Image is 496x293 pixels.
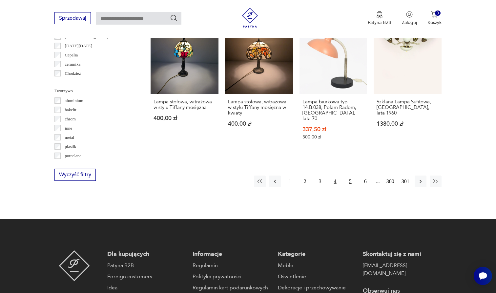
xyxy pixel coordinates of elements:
[278,273,357,281] a: Oświetlenie
[278,250,357,258] p: Kategorie
[54,16,91,21] a: Sprzedawaj
[154,115,216,121] p: 400,00 zł
[427,11,442,26] button: 0Koszyk
[377,121,439,127] p: 1380,00 zł
[228,99,290,116] h3: Lampa stołowa, witrażowa w stylu Tiffany mosiężna w kwiaty
[368,19,391,26] p: Patyna B2B
[427,19,442,26] p: Koszyk
[406,11,413,18] img: Ikonka użytkownika
[240,8,260,28] img: Patyna - sklep z meblami i dekoracjami vintage
[363,262,442,277] a: [EMAIL_ADDRESS][DOMAIN_NAME]
[151,26,218,153] a: Lampa stołowa, witrażowa w stylu Tiffany mosiężnaLampa stołowa, witrażowa w stylu Tiffany mosiężn...
[65,161,78,169] p: porcelit
[314,176,326,187] button: 3
[193,284,271,292] a: Regulamin kart podarunkowych
[54,87,135,94] p: Tworzywo
[65,79,81,86] p: Ćmielów
[384,176,396,187] button: 300
[300,26,367,153] a: SaleLampa biurkowa typ 14.B.038, Polam Radom, Polska, lata 70.Lampa biurkowa typ 14.B.038, Polam ...
[107,273,186,281] a: Foreign customers
[344,176,356,187] button: 5
[360,176,371,187] button: 6
[278,284,357,292] a: Dekoracje i przechowywanie
[65,106,76,114] p: bakelit
[65,125,72,132] p: inne
[107,284,186,292] a: Idea
[65,42,93,50] p: [DATE][DATE]
[65,134,74,141] p: metal
[431,11,438,18] img: Ikona koszyka
[65,61,81,68] p: ceramika
[474,267,492,285] iframe: Smartsupp widget button
[107,262,186,269] a: Patyna B2B
[302,99,364,121] h3: Lampa biurkowa typ 14.B.038, Polam Radom, [GEOGRAPHIC_DATA], lata 70.
[299,176,311,187] button: 2
[402,11,417,26] button: Zaloguj
[65,52,78,59] p: Cepelia
[228,121,290,127] p: 400,00 zł
[368,11,391,26] button: Patyna B2B
[435,10,441,16] div: 0
[65,152,82,159] p: porcelana
[170,14,178,22] button: Szukaj
[225,26,293,153] a: Lampa stołowa, witrażowa w stylu Tiffany mosiężna w kwiatyLampa stołowa, witrażowa w stylu Tiffan...
[402,19,417,26] p: Zaloguj
[377,99,439,116] h3: Szklana Lampa Sufitowa, [GEOGRAPHIC_DATA], lata 1960
[59,250,90,281] img: Patyna - sklep z meblami i dekoracjami vintage
[154,99,216,110] h3: Lampa stołowa, witrażowa w stylu Tiffany mosiężna
[65,143,76,150] p: plastik
[363,250,442,258] p: Skontaktuj się z nami
[368,11,391,26] a: Ikona medaluPatyna B2B
[193,273,271,281] a: Polityka prywatności
[193,250,271,258] p: Informacje
[400,176,411,187] button: 301
[374,26,442,153] a: Szklana Lampa Sufitowa, Czechy, lata 1960Szklana Lampa Sufitowa, [GEOGRAPHIC_DATA], lata 19601380...
[376,11,383,18] img: Ikona medalu
[302,134,364,140] p: 300,00 zł
[107,250,186,258] p: Dla kupujących
[54,169,96,181] button: Wyczyść filtry
[65,70,81,77] p: Chodzież
[284,176,296,187] button: 1
[278,262,357,269] a: Meble
[193,262,271,269] a: Regulamin
[54,12,91,24] button: Sprzedawaj
[65,115,76,123] p: chrom
[329,176,341,187] button: 4
[65,97,83,104] p: aluminium
[302,127,364,132] p: 337,50 zł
